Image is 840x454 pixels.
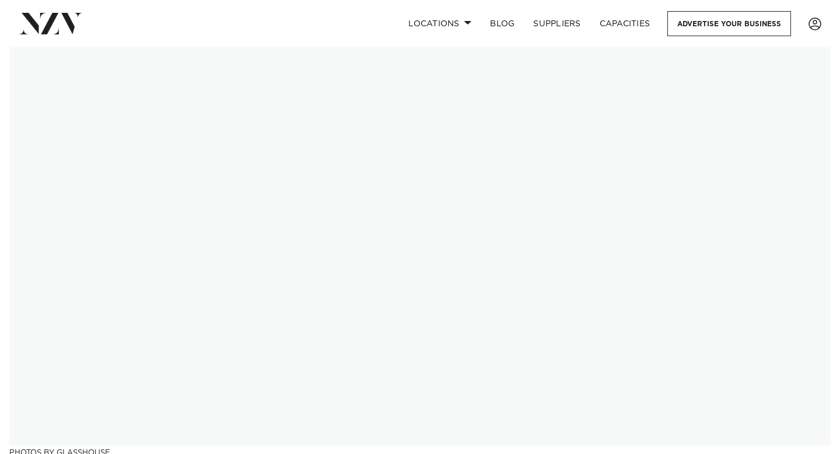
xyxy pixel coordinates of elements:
[481,11,524,36] a: BLOG
[667,11,791,36] a: Advertise your business
[399,11,481,36] a: Locations
[19,13,82,34] img: nzv-logo.png
[524,11,590,36] a: SUPPLIERS
[590,11,660,36] a: Capacities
